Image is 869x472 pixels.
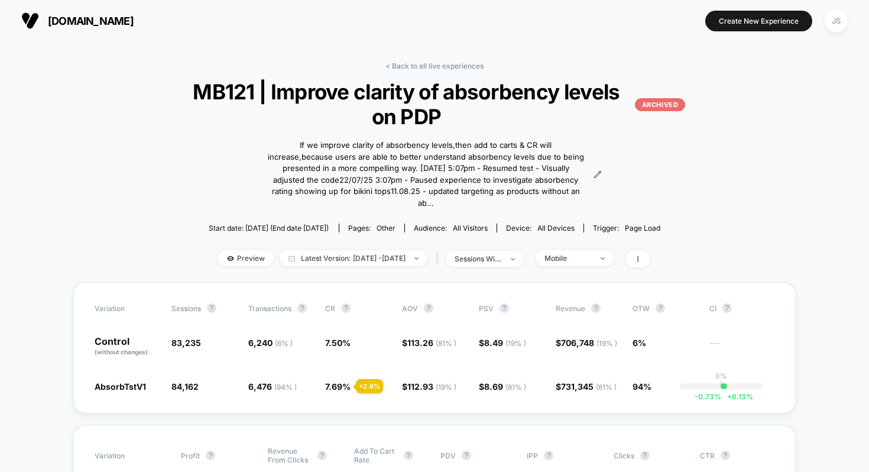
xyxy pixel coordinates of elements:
button: ? [722,303,732,313]
button: ? [544,451,553,460]
span: CTR [700,451,715,460]
span: --- [709,340,774,357]
button: ? [721,451,730,460]
span: 6% [633,338,646,348]
span: AbsorbTstV1 [95,382,146,392]
span: Latest Version: [DATE] - [DATE] [280,250,427,266]
button: ? [341,303,351,313]
button: ? [424,303,433,313]
span: Transactions [248,304,291,313]
div: + 2.6 % [356,379,383,393]
span: CI [709,303,774,313]
span: PDV [440,451,456,460]
span: 113.26 [407,338,456,348]
span: Revenue [556,304,585,313]
div: sessions with impression [455,254,502,263]
span: (without changes) [95,348,148,355]
button: ? [500,303,509,313]
span: 84,162 [171,382,199,392]
span: $ [479,338,526,348]
div: Pages: [348,224,395,232]
span: ( 81 % ) [596,383,617,392]
span: Page Load [625,224,660,232]
button: ? [462,451,471,460]
button: ? [591,303,601,313]
button: ? [404,451,413,460]
span: Variation [95,303,160,313]
span: AOV [402,304,418,313]
span: ( 81 % ) [505,383,526,392]
img: Visually logo [21,12,39,30]
p: 0% [715,371,727,380]
span: Sessions [171,304,201,313]
span: other [377,224,395,232]
span: If we improve clarity of absorbency levels,then add to carts & CR will increase,because users are... [267,140,584,209]
p: Control [95,337,160,357]
span: All Visitors [453,224,488,232]
span: PSV [479,304,494,313]
span: 731,345 [561,382,617,392]
span: 94% [633,382,651,392]
span: 7.50 % [325,338,351,348]
span: 706,748 [561,338,617,348]
div: Audience: [414,224,488,232]
span: 6,240 [248,338,293,348]
span: $ [402,338,456,348]
button: ? [640,451,650,460]
span: -0.73 % [695,392,721,401]
span: CR [325,304,335,313]
span: [DOMAIN_NAME] [48,15,134,27]
span: 7.69 % [325,382,351,392]
span: IPP [527,451,538,460]
div: Trigger: [593,224,660,232]
span: all devices [537,224,575,232]
span: ( 81 % ) [436,339,456,348]
span: | [433,250,446,267]
span: Device: [497,224,583,232]
span: ( 19 % ) [436,383,456,392]
button: ? [206,451,215,460]
span: ( 19 % ) [505,339,526,348]
span: 6.13 % [721,392,753,401]
button: ? [656,303,665,313]
span: $ [479,382,526,392]
span: Revenue From Clicks [268,447,312,464]
img: end [601,257,605,260]
div: Mobile [544,254,592,263]
img: calendar [288,256,295,261]
span: 8.69 [484,382,526,392]
span: ( 6 % ) [275,339,293,348]
span: + [727,392,732,401]
button: ? [207,303,216,313]
p: ARCHIVED [635,98,685,111]
span: $ [402,382,456,392]
button: ? [297,303,307,313]
span: 112.93 [407,382,456,392]
span: MB121 | Improve clarity of absorbency levels on PDP [184,79,685,129]
span: Add To Cart Rate [354,447,398,464]
span: 6,476 [248,382,297,392]
span: ( 19 % ) [596,339,617,348]
span: $ [556,382,617,392]
span: 83,235 [171,338,201,348]
span: Variation [95,447,160,464]
button: [DOMAIN_NAME] [18,11,137,30]
span: Clicks [614,451,634,460]
span: $ [556,338,617,348]
span: 8.49 [484,338,526,348]
div: JS [825,9,848,33]
span: ( 94 % ) [274,383,297,392]
p: | [720,380,722,389]
img: end [414,257,419,260]
img: end [511,258,515,260]
button: JS [821,9,851,33]
span: Preview [218,250,274,266]
span: Start date: [DATE] (End date [DATE]) [209,224,329,232]
button: Create New Experience [705,11,812,31]
a: < Back to all live experiences [385,62,484,70]
button: ? [317,451,327,460]
span: OTW [633,303,698,313]
span: Profit [181,451,200,460]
